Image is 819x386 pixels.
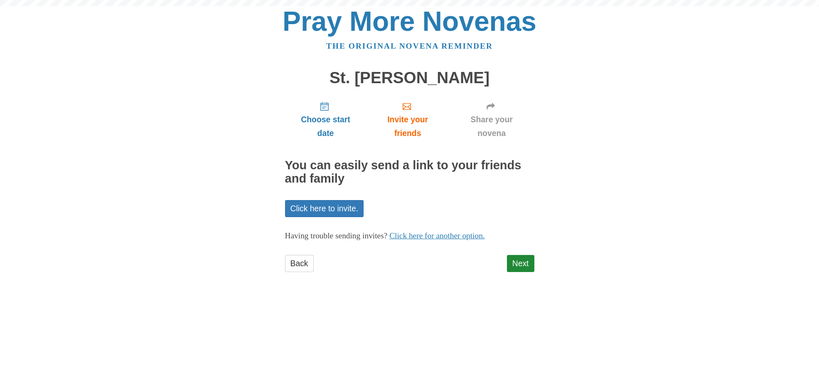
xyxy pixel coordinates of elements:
[457,113,526,140] span: Share your novena
[507,255,534,272] a: Next
[285,95,366,144] a: Choose start date
[285,69,534,87] h1: St. [PERSON_NAME]
[374,113,440,140] span: Invite your friends
[285,231,388,240] span: Having trouble sending invites?
[285,200,364,217] a: Click here to invite.
[285,255,314,272] a: Back
[366,95,449,144] a: Invite your friends
[449,95,534,144] a: Share your novena
[293,113,358,140] span: Choose start date
[283,6,536,37] a: Pray More Novenas
[285,159,534,186] h2: You can easily send a link to your friends and family
[326,42,493,50] a: The original novena reminder
[389,231,485,240] a: Click here for another option.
